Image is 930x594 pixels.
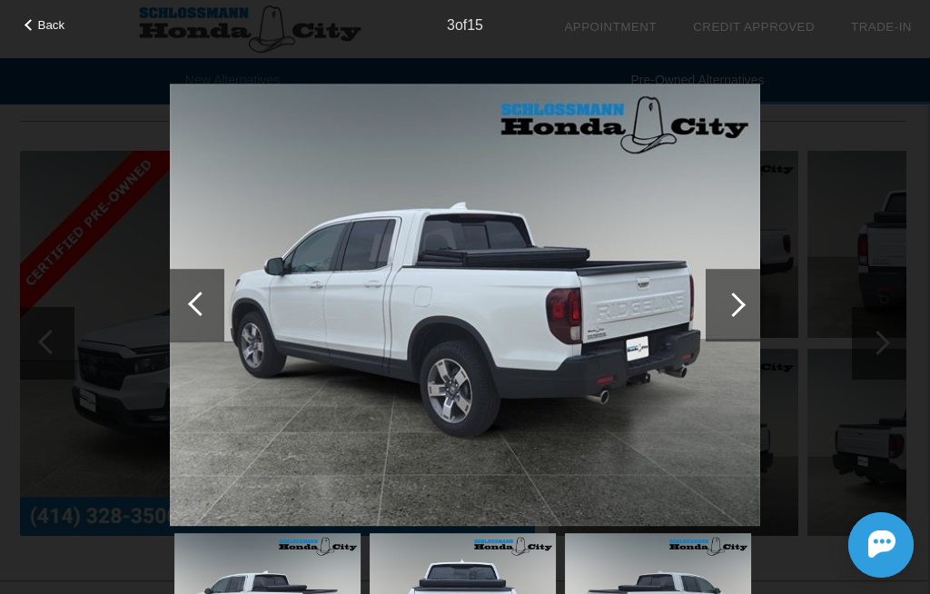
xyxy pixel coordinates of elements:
[38,18,65,32] span: Back
[467,17,483,33] span: 15
[447,17,455,33] span: 3
[564,20,657,34] a: Appointment
[693,20,815,34] a: Credit Approved
[170,84,760,527] img: 3.jpg
[851,20,912,34] a: Trade-In
[767,496,930,594] iframe: Chat Assistance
